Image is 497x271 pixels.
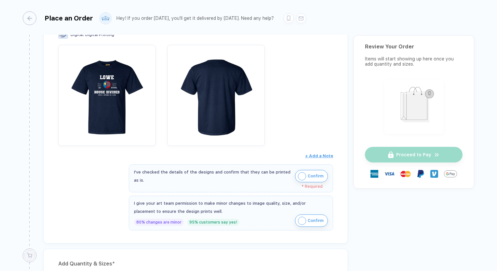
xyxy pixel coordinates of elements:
img: Venmo [430,170,438,178]
button: iconConfirm [295,170,328,182]
div: Hey! If you order [DATE], you'll get it delivered by [DATE]. Need any help? [116,16,274,21]
span: Confirm [308,171,324,181]
div: I give your art team permission to make minor changes to image quality, size, and/or placement to... [134,199,328,215]
div: Review Your Order [365,44,463,50]
img: express [370,170,378,178]
img: 08747219-6171-4d61-981a-66ff77329162_nt_back_1757380828305.jpg [170,48,262,139]
button: + Add a Note [305,151,333,161]
div: Place an Order [45,14,93,22]
img: GPay [444,167,457,180]
div: 95% customers say yes! [187,219,239,226]
img: shopping_bag.png [387,83,441,130]
img: icon [298,172,306,180]
img: visa [384,169,395,179]
div: * Required [134,184,323,189]
img: icon [298,217,306,225]
div: 80% changes are minor [134,219,184,226]
button: iconConfirm [295,214,328,227]
img: Paypal [417,170,424,178]
div: I've checked the details of the designs and confirm that they can be printed as is. [134,168,292,184]
img: user profile [100,13,111,24]
div: Items will start showing up here once you add quantity and sizes. [365,56,463,67]
span: Digital Printing [85,32,114,37]
span: Confirm [308,215,324,226]
span: Digital : [71,32,84,37]
span: + Add a Note [305,153,333,158]
img: master-card [400,169,411,179]
div: Add Quantity & Sizes [58,259,333,269]
img: 08747219-6171-4d61-981a-66ff77329162_nt_front_1757380828303.jpg [61,48,153,139]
